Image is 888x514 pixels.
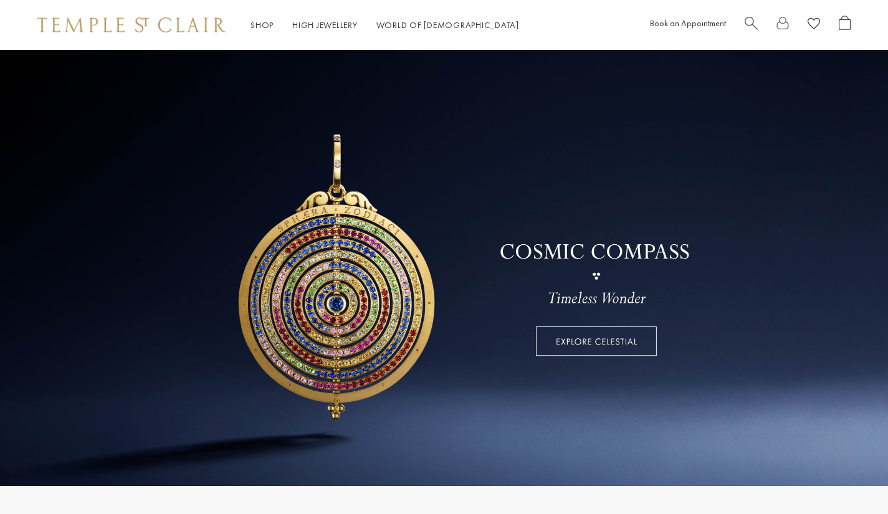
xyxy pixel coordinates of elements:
[292,19,358,31] a: High JewelleryHigh Jewellery
[251,19,274,31] a: ShopShop
[251,17,519,33] nav: Main navigation
[745,16,758,35] a: Search
[839,16,851,35] a: Open Shopping Bag
[37,17,226,32] img: Temple St. Clair
[808,16,820,35] a: View Wishlist
[376,19,519,31] a: World of [DEMOGRAPHIC_DATA]World of [DEMOGRAPHIC_DATA]
[650,17,726,29] a: Book an Appointment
